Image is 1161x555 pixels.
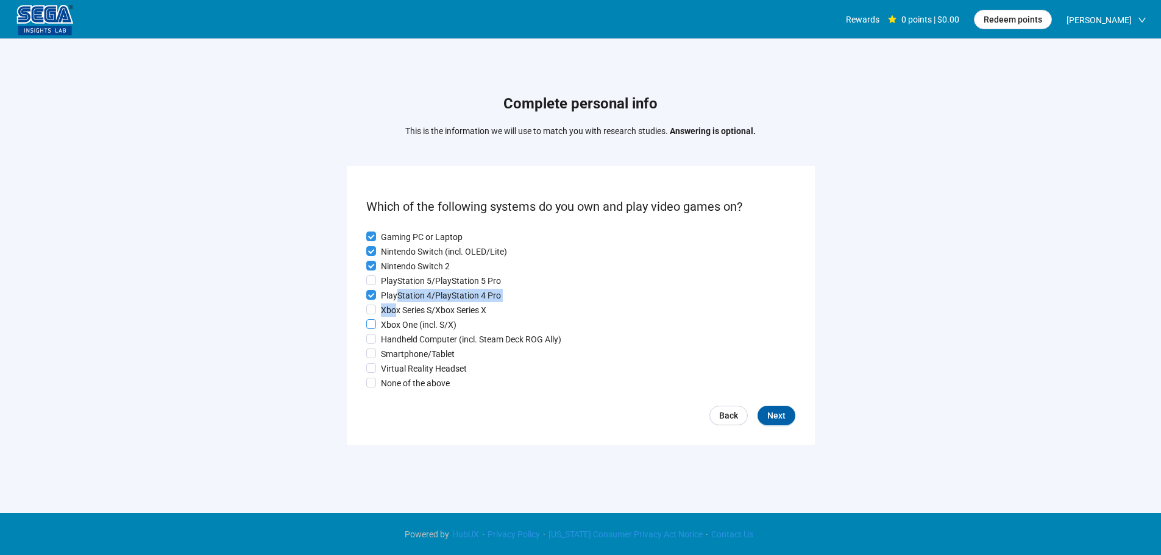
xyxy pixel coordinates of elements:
p: Gaming PC or Laptop [381,230,463,244]
span: Powered by [405,529,449,539]
a: [US_STATE] Consumer Privacy Act Notice [545,529,706,539]
p: Handheld Computer (incl. Steam Deck ROG Ally) [381,333,561,346]
p: Nintendo Switch 2 [381,260,450,273]
span: down [1138,16,1146,24]
p: Xbox Series S/Xbox Series X [381,303,486,317]
p: PlayStation 5/PlayStation 5 Pro [381,274,501,288]
a: Contact Us [708,529,756,539]
button: Redeem points [974,10,1052,29]
p: Smartphone/Tablet [381,347,455,361]
a: Privacy Policy [485,529,543,539]
span: [PERSON_NAME] [1067,1,1132,40]
strong: Answering is optional. [670,126,756,136]
p: None of the above [381,376,450,390]
p: Nintendo Switch (incl. OLED/Lite) [381,245,507,258]
span: Redeem points [984,13,1042,26]
h1: Complete personal info [405,93,756,116]
p: Which of the following systems do you own and play video games on? [366,197,795,216]
a: Back [709,406,748,425]
span: star [888,15,896,24]
span: Back [719,409,738,422]
div: · · · [405,528,756,541]
p: PlayStation 4/PlayStation 4 Pro [381,289,501,302]
button: Next [758,406,795,425]
a: HubUX [449,529,482,539]
span: Next [767,409,786,422]
p: This is the information we will use to match you with research studies. [405,124,756,138]
p: Xbox One (incl. S/X) [381,318,456,331]
p: Virtual Reality Headset [381,362,467,375]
